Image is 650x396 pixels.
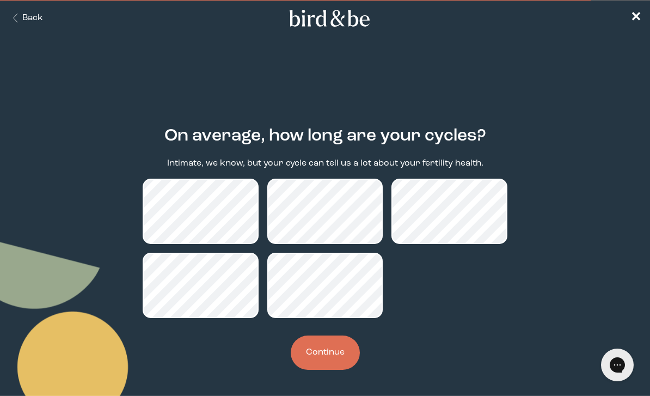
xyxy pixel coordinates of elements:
[291,336,360,370] button: Continue
[167,157,483,170] p: Intimate, we know, but your cycle can tell us a lot about your fertility health.
[596,345,639,385] iframe: Gorgias live chat messenger
[9,12,43,25] button: Back Button
[630,11,641,25] span: ✕
[630,9,641,28] a: ✕
[164,124,486,149] h2: On average, how long are your cycles?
